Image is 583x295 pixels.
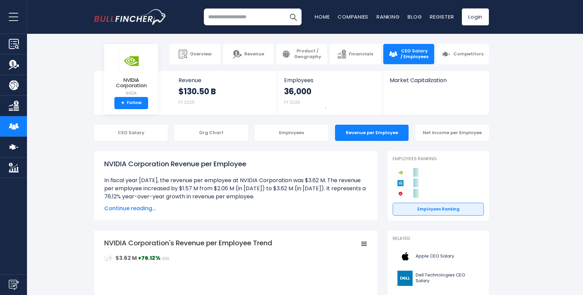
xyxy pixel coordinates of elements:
a: Product / Geography [276,44,327,64]
img: DELL logo [397,271,414,286]
span: Continue reading... [104,204,367,213]
a: Revenue [223,44,274,64]
a: Go to homepage [94,9,167,25]
a: Employees Ranking [393,203,484,216]
p: Employees Ranking [393,156,484,162]
span: CEO Salary / Employees [400,48,429,60]
span: Financials [349,51,373,57]
span: Dell Technologies CEO Salary [416,272,480,284]
a: Revenue $130.50 B FY 2025 [172,71,277,115]
span: Employees [284,77,376,83]
a: Home [315,13,330,20]
a: Apple CEO Salary [393,247,484,266]
div: Revenue per Employee [335,125,409,141]
span: Revenue [178,77,271,83]
tspan: NVIDIA Corporation's Revenue per Employee Trend [104,238,272,248]
a: NVIDIA Corporation NVDA [109,49,153,97]
a: Login [462,8,489,25]
a: Register [430,13,454,20]
button: Search [285,8,302,25]
strong: 36,000 [284,86,311,97]
img: Broadcom competitors logo [396,189,405,198]
strong: $130.50 B [178,86,216,97]
span: Revenue [244,51,264,57]
a: Overview [170,44,221,64]
div: Org Chart [174,125,248,141]
li: In fiscal year [DATE], the revenue per employee at NVIDIA Corporation was $3.62 M. The revenue pe... [104,176,367,201]
p: Related [393,236,484,242]
div: Employees [255,125,328,141]
a: Financials [330,44,381,64]
small: NVDA [110,90,153,96]
a: Ranking [377,13,399,20]
span: Apple CEO Salary [416,253,454,259]
img: Applied Materials competitors logo [396,179,405,188]
a: CEO Salary / Employees [383,44,434,64]
span: Overview [190,51,212,57]
a: +Follow [114,97,148,109]
span: NVIDIA Corporation [110,77,153,89]
a: Market Capitalization [383,71,488,95]
strong: +76.12% [138,254,161,262]
img: bullfincher logo [94,9,167,25]
a: Companies [338,13,368,20]
a: Competitors [437,44,489,64]
a: Dell Technologies CEO Salary [393,269,484,288]
div: CEO Salary [94,125,168,141]
a: Employees 36,000 FY 2025 [277,71,382,115]
strong: + [121,100,124,106]
a: Blog [408,13,422,20]
small: FY 2025 [284,99,300,105]
span: 2025 [162,257,169,261]
span: Product / Geography [293,48,322,60]
span: Competitors [453,51,483,57]
h1: NVIDIA Corporation Revenue per Employee [104,159,367,169]
img: NVIDIA Corporation competitors logo [396,168,405,177]
div: Net Income per Employee [415,125,489,141]
small: FY 2025 [178,99,195,105]
strong: $3.62 M [115,254,137,262]
img: AAPL logo [397,249,414,264]
span: Market Capitalization [390,77,481,83]
img: RevenuePerEmployee.svg [104,254,112,262]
